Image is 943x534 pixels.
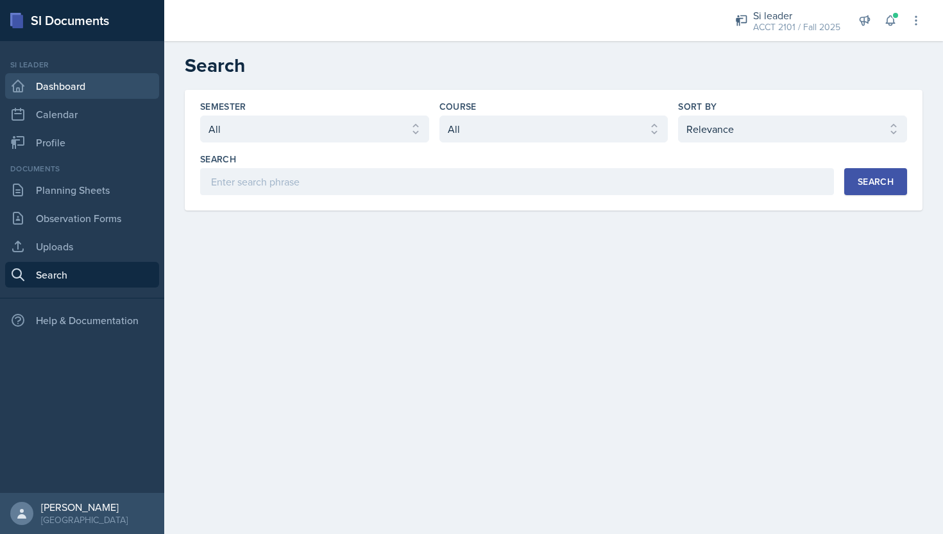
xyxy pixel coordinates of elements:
[439,100,477,113] label: Course
[753,8,840,23] div: Si leader
[5,177,159,203] a: Planning Sheets
[5,59,159,71] div: Si leader
[5,163,159,175] div: Documents
[185,54,922,77] h2: Search
[5,262,159,288] a: Search
[5,205,159,231] a: Observation Forms
[200,168,834,195] input: Enter search phrase
[858,177,894,187] div: Search
[41,501,128,513] div: [PERSON_NAME]
[200,100,246,113] label: Semester
[5,234,159,259] a: Uploads
[753,21,840,34] div: ACCT 2101 / Fall 2025
[5,73,159,99] a: Dashboard
[200,153,236,166] label: Search
[678,100,717,113] label: Sort By
[5,101,159,127] a: Calendar
[5,307,159,333] div: Help & Documentation
[844,168,907,195] button: Search
[5,130,159,155] a: Profile
[41,513,128,526] div: [GEOGRAPHIC_DATA]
